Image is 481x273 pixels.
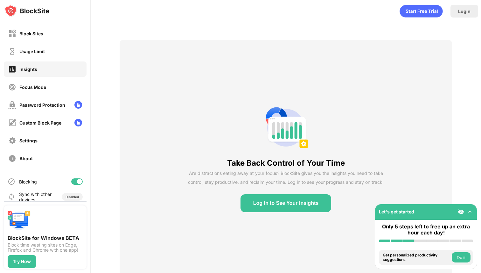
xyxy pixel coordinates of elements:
img: blocking-icon.svg [8,178,15,185]
div: Block time wasting sites on Edge, Firefox and Chrome with one app! [8,242,83,253]
img: focus-off.svg [8,83,16,91]
img: block-off.svg [8,30,16,38]
div: Custom Block Page [19,120,61,126]
div: BlockSite for Windows BETA [8,235,83,241]
img: lock-menu.svg [74,119,82,126]
div: Login [458,9,471,14]
div: Are distractions eating away at your focus? BlockSite gives you the insights you need to take con... [188,169,384,187]
img: sync-icon.svg [8,193,15,201]
img: settings-off.svg [8,137,16,145]
div: Get personalized productivity suggestions [383,253,450,262]
button: Do it [452,252,471,262]
img: password-protection-off.svg [8,101,16,109]
div: Try Now [13,259,31,264]
img: customize-block-page-off.svg [8,119,16,127]
img: eye-not-visible.svg [458,209,464,215]
img: insights-non-login-state.png [263,105,309,151]
div: Sync with other devices [19,191,52,202]
div: Settings [19,138,38,143]
img: time-usage-off.svg [8,47,16,55]
div: Let's get started [379,209,414,214]
div: Block Sites [19,31,43,36]
div: Focus Mode [19,84,46,90]
img: push-desktop.svg [8,209,31,232]
div: animation [400,5,443,18]
div: Password Protection [19,102,65,108]
button: Log In to See Your Insights [240,194,331,212]
div: Insights [19,67,37,72]
img: lock-menu.svg [74,101,82,109]
div: Disabled [66,195,79,199]
div: Only 5 steps left to free up an extra hour each day! [379,224,473,236]
img: insights-on.svg [8,65,16,73]
div: Blocking [19,179,37,184]
img: about-off.svg [8,154,16,162]
div: Take Back Control of Your Time [227,158,345,168]
div: Usage Limit [19,49,45,54]
div: About [19,156,33,161]
img: omni-setup-toggle.svg [467,209,473,215]
img: logo-blocksite.svg [4,4,49,17]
